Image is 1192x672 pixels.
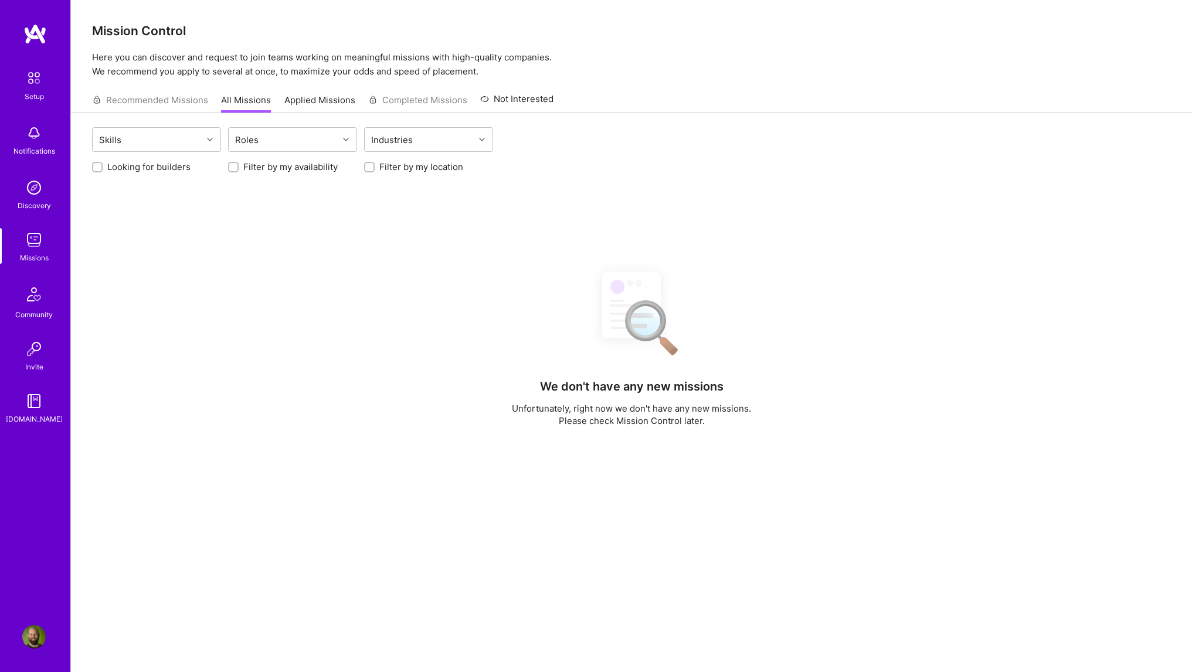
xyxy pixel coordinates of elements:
div: Missions [20,252,49,264]
i: icon Chevron [479,137,485,142]
h3: Mission Control [92,23,1171,38]
div: Invite [25,361,43,373]
img: Community [20,280,48,308]
div: Roles [232,131,262,148]
p: Here you can discover and request to join teams working on meaningful missions with high-quality ... [92,50,1171,79]
h4: We don't have any new missions [540,379,724,393]
img: teamwork [22,228,46,252]
img: setup [22,66,46,90]
img: bell [22,121,46,145]
img: User Avatar [22,625,46,649]
a: Applied Missions [284,94,355,113]
a: User Avatar [19,625,49,649]
div: Notifications [13,145,55,157]
div: Setup [25,90,44,103]
label: Filter by my location [379,161,463,173]
img: logo [23,23,47,45]
img: Invite [22,337,46,361]
i: icon Chevron [207,137,213,142]
div: Industries [368,131,416,148]
div: Discovery [18,199,51,212]
div: [DOMAIN_NAME] [6,413,63,425]
p: Please check Mission Control later. [512,415,751,427]
label: Filter by my availability [243,161,338,173]
img: No Results [582,261,681,364]
img: discovery [22,176,46,199]
div: Community [15,308,53,321]
img: guide book [22,389,46,413]
i: icon Chevron [343,137,349,142]
p: Unfortunately, right now we don't have any new missions. [512,402,751,415]
a: Not Interested [480,92,553,113]
a: All Missions [221,94,271,113]
div: Skills [96,131,124,148]
label: Looking for builders [107,161,191,173]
